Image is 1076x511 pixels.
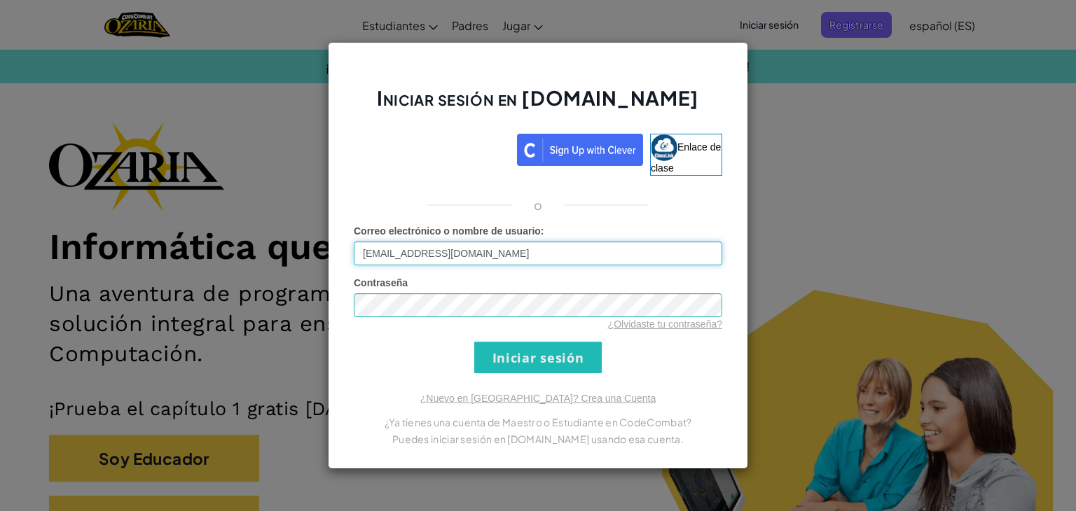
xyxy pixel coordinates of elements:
font: o [534,197,542,213]
a: ¿Nuevo en [GEOGRAPHIC_DATA]? Crea una Cuenta [420,393,656,404]
font: : [541,225,544,237]
font: ¿Ya tienes una cuenta de Maestro o Estudiante en CodeCombat? [385,416,692,428]
img: classlink-logo-small.png [651,134,677,161]
iframe: Botón Iniciar sesión con Google [347,132,517,163]
img: clever_sso_button@2x.png [517,134,643,166]
font: Puedes iniciar sesión en [DOMAIN_NAME] usando esa cuenta. [392,433,684,445]
font: Correo electrónico o nombre de usuario [354,225,541,237]
input: Iniciar sesión [474,342,602,373]
font: Contraseña [354,277,408,288]
font: Enlace de clase [651,141,721,174]
font: Iniciar sesión en [DOMAIN_NAME] [377,85,698,110]
a: ¿Olvidaste tu contraseña? [608,318,722,330]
